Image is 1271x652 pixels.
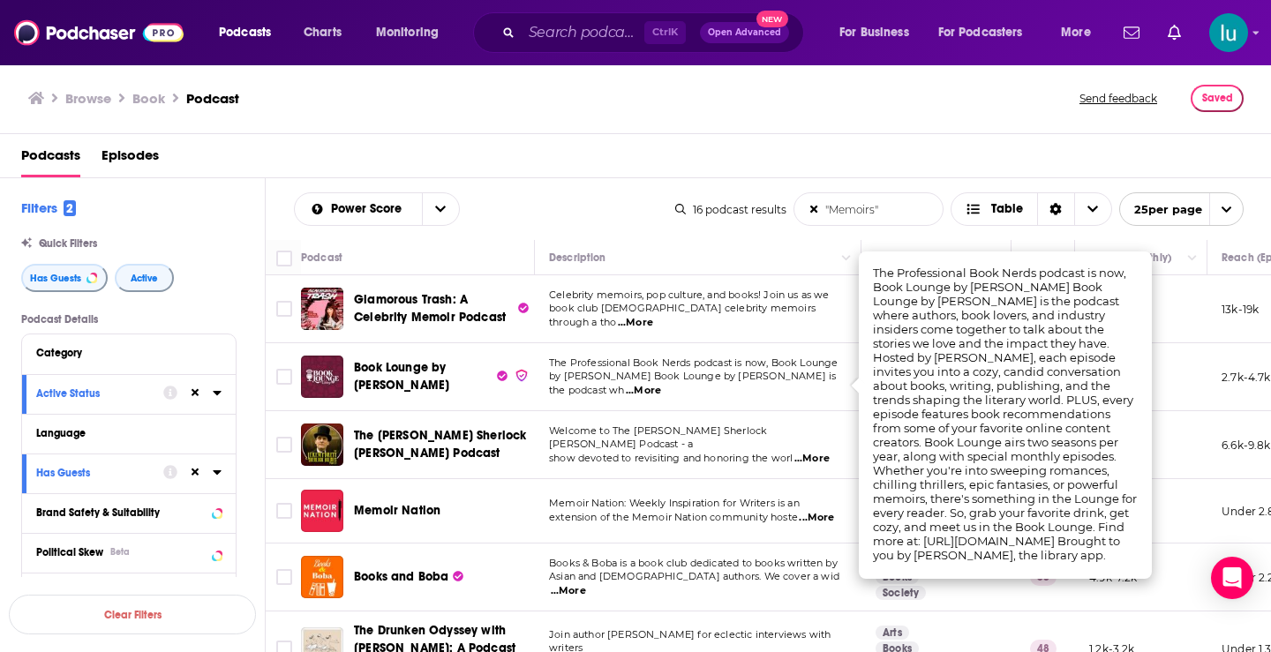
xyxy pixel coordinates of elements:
[1161,18,1188,48] a: Show notifications dropdown
[1119,192,1244,226] button: open menu
[276,503,292,519] span: Toggle select row
[1061,20,1091,45] span: More
[36,501,222,523] button: Brand Safety & Suitability
[301,490,343,532] img: Memoir Nation
[294,192,460,226] h2: Choose List sort
[21,199,76,216] h2: Filters
[9,595,256,634] button: Clear Filters
[836,248,857,269] button: Column Actions
[708,28,781,37] span: Open Advanced
[131,274,158,283] span: Active
[22,573,236,612] button: Show More
[39,237,97,250] span: Quick Filters
[1037,193,1074,225] div: Sort Direction
[876,626,909,640] a: Arts
[876,247,930,268] div: Categories
[219,20,271,45] span: Podcasts
[1222,302,1259,317] p: 13k-19k
[36,467,152,479] div: Has Guests
[549,557,838,569] span: Books & Boba is a book club dedicated to books written by
[295,203,422,215] button: open menu
[549,289,830,301] span: Celebrity memoirs, pop culture, and books! Join us as we
[549,302,816,328] span: book club [DEMOGRAPHIC_DATA] celebrity memoirs through a tho
[1222,370,1271,385] p: 2.7k-4.7k
[927,19,1049,47] button: open menu
[522,19,644,47] input: Search podcasts, credits, & more...
[36,541,222,563] button: Political SkewBeta
[36,387,152,400] div: Active Status
[276,569,292,585] span: Toggle select row
[276,369,292,385] span: Toggle select row
[827,19,931,47] button: open menu
[36,347,210,359] div: Category
[30,274,81,283] span: Has Guests
[292,19,352,47] a: Charts
[551,584,586,598] span: ...More
[549,424,767,451] span: Welcome to The [PERSON_NAME] Sherlock [PERSON_NAME] Podcast - a
[364,19,462,47] button: open menu
[644,21,686,44] span: Ctrl K
[951,192,1112,226] button: Choose View
[700,22,789,43] button: Open AdvancedNew
[186,90,239,107] h3: Podcast
[794,452,830,466] span: ...More
[36,427,210,439] div: Language
[991,203,1023,215] span: Table
[301,288,343,330] img: Glamorous Trash: A Celebrity Memoir Podcast
[1049,248,1071,269] button: Column Actions
[301,423,343,466] img: The Jeremy Brett Sherlock Holmes Podcast
[65,90,111,107] a: Browse
[1211,557,1253,599] div: Open Intercom Messenger
[36,546,103,558] span: Political Skew
[549,370,836,396] span: by [PERSON_NAME] Book Lounge by [PERSON_NAME] is the podcast wh
[756,11,788,27] span: New
[276,301,292,317] span: Toggle select row
[549,570,839,582] span: Asian and [DEMOGRAPHIC_DATA] authors. We cover a wid
[1191,85,1244,112] button: Saved
[549,247,605,268] div: Description
[354,568,463,586] a: Books and Boba
[301,556,343,598] a: Books and Boba
[1209,13,1248,52] img: User Profile
[422,193,459,225] button: open menu
[873,266,1137,562] span: The Professional Book Nerds podcast is now, Book Lounge by [PERSON_NAME] Book Lounge by [PERSON_N...
[549,497,800,509] span: Memoir Nation: Weekly Inspiration for Writers is an
[331,203,408,215] span: Power Score
[839,20,909,45] span: For Business
[354,291,529,326] a: Glamorous Trash: A Celebrity Memoir Podcast
[110,546,130,558] div: Beta
[21,141,80,177] a: Podcasts
[354,502,440,520] a: Memoir Nation
[354,292,506,325] span: Glamorous Trash: A Celebrity Memoir Podcast
[549,356,838,369] span: The Professional Book Nerds podcast is now, Book Lounge
[986,248,1007,269] button: Column Actions
[354,503,440,518] span: Memoir Nation
[21,313,237,326] p: Podcast Details
[14,16,184,49] img: Podchaser - Follow, Share and Rate Podcasts
[207,19,294,47] button: open menu
[618,316,653,330] span: ...More
[354,428,526,461] span: The [PERSON_NAME] Sherlock [PERSON_NAME] Podcast
[1026,247,1050,268] div: Power Score
[354,427,529,462] a: The [PERSON_NAME] Sherlock [PERSON_NAME] Podcast
[354,569,448,584] span: Books and Boba
[36,506,207,519] div: Brand Safety & Suitability
[1209,13,1248,52] button: Show profile menu
[301,356,343,398] img: Book Lounge by Libby
[36,422,222,444] button: Language
[376,20,439,45] span: Monitoring
[1089,247,1171,268] div: Reach (Monthly)
[102,141,159,177] a: Episodes
[1202,92,1233,104] span: Saved
[301,247,342,268] div: Podcast
[304,20,342,45] span: Charts
[36,461,163,483] button: Has Guests
[490,12,821,53] div: Search podcasts, credits, & more...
